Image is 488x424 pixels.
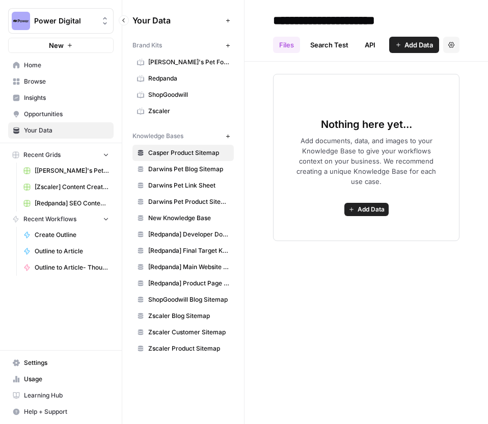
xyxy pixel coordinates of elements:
a: Files [273,37,300,53]
a: Zscaler Product Sitemap [132,340,234,357]
span: [Zscaler] Content Creation [35,182,109,192]
span: Your Data [24,126,109,135]
a: Insights [8,90,114,106]
span: [Redpanda] Product Page Sitemap [148,279,229,288]
span: [PERSON_NAME]'s Pet Food [148,58,229,67]
a: Zscaler Blog Sitemap [132,308,234,324]
a: Browse [8,73,114,90]
span: Create Outline [35,230,109,240]
span: Zscaler [148,107,229,116]
a: New Knowledge Base [132,210,234,226]
span: Darwins Pet Product Sitemap [148,197,229,206]
a: ShopGoodwill [132,87,234,103]
button: Recent Grids [8,147,114,163]
a: API [359,37,382,53]
a: Create Outline [19,227,114,243]
span: Browse [24,77,109,86]
span: New [49,40,64,50]
a: Settings [8,355,114,371]
span: Usage [24,375,109,384]
span: Help + Support [24,407,109,416]
button: Workspace: Power Digital [8,8,114,34]
a: Redpanda [132,70,234,87]
span: Recent Workflows [23,215,76,224]
a: [Redpanda] SEO Content Creation [19,195,114,211]
a: Outline to Article- Thought Leadership [19,259,114,276]
span: Recent Grids [23,150,61,160]
span: Home [24,61,109,70]
a: Home [8,57,114,73]
a: [Redpanda] Developer Docs Blog Sitemap [132,226,234,243]
a: Outline to Article [19,243,114,259]
span: Darwins Pet Link Sheet [148,181,229,190]
button: Add Data [389,37,439,53]
a: [Redpanda] Product Page Sitemap [132,275,234,291]
span: Insights [24,93,109,102]
span: [Redpanda] Final Target Keywords [148,246,229,255]
button: Help + Support [8,404,114,420]
a: Darwins Pet Product Sitemap [132,194,234,210]
span: Power Digital [34,16,96,26]
span: Outline to Article [35,247,109,256]
a: [Redpanda] Final Target Keywords [132,243,234,259]
span: Learning Hub [24,391,109,400]
img: Power Digital Logo [12,12,30,30]
a: [Redpanda] Main Website Blog Sitemap [132,259,234,275]
a: Learning Hub [8,387,114,404]
span: Add Data [404,40,433,50]
span: ShopGoodwill [148,90,229,99]
a: ShopGoodwill Blog Sitemap [132,291,234,308]
a: Search Test [304,37,355,53]
span: Knowledge Bases [132,131,183,141]
span: Nothing here yet... [321,117,412,131]
button: New [8,38,114,53]
a: Usage [8,371,114,387]
a: [Zscaler] Content Creation [19,179,114,195]
a: [[PERSON_NAME]'s Pet] Content Creation [19,163,114,179]
a: Opportunities [8,106,114,122]
span: Zscaler Customer Sitemap [148,328,229,337]
a: Your Data [8,122,114,139]
span: Brand Kits [132,41,162,50]
span: [Redpanda] Main Website Blog Sitemap [148,262,229,272]
span: Your Data [132,14,222,26]
span: Redpanda [148,74,229,83]
span: [[PERSON_NAME]'s Pet] Content Creation [35,166,109,175]
span: Zscaler Blog Sitemap [148,311,229,321]
span: Add Data [358,205,385,214]
span: Add documents, data, and images to your Knowledge Base to give your workflows context on your bus... [294,136,439,187]
span: Settings [24,358,109,367]
span: [Redpanda] SEO Content Creation [35,199,109,208]
span: Opportunities [24,110,109,119]
span: ShopGoodwill Blog Sitemap [148,295,229,304]
span: Outline to Article- Thought Leadership [35,263,109,272]
a: [PERSON_NAME]'s Pet Food [132,54,234,70]
button: Recent Workflows [8,211,114,227]
span: [Redpanda] Developer Docs Blog Sitemap [148,230,229,239]
button: Add Data [344,203,389,216]
span: Zscaler Product Sitemap [148,344,229,353]
a: Zscaler Customer Sitemap [132,324,234,340]
a: Zscaler [132,103,234,119]
span: New Knowledge Base [148,214,229,223]
span: Darwins Pet Blog Sitemap [148,165,229,174]
a: Casper Product Sitemap [132,145,234,161]
a: Darwins Pet Blog Sitemap [132,161,234,177]
a: Darwins Pet Link Sheet [132,177,234,194]
span: Casper Product Sitemap [148,148,229,157]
